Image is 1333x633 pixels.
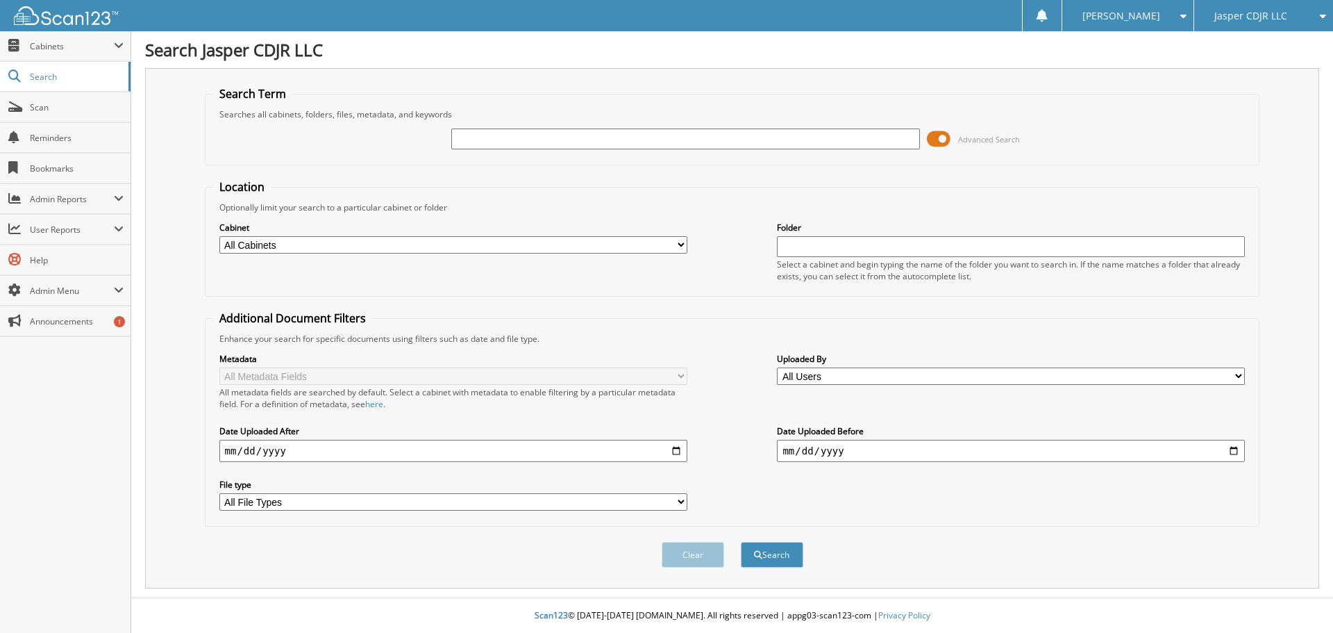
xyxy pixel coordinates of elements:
[535,609,568,621] span: Scan123
[30,101,124,113] span: Scan
[219,479,687,491] label: File type
[30,71,121,83] span: Search
[878,609,930,621] a: Privacy Policy
[219,222,687,233] label: Cabinet
[212,86,293,101] legend: Search Term
[30,163,124,174] span: Bookmarks
[145,38,1319,61] h1: Search Jasper CDJR LLC
[958,134,1020,145] span: Advanced Search
[1214,12,1287,20] span: Jasper CDJR LLC
[662,542,724,568] button: Clear
[131,599,1333,633] div: © [DATE]-[DATE] [DOMAIN_NAME]. All rights reserved | appg03-scan123-com |
[219,440,687,462] input: start
[14,6,118,25] img: scan123-logo-white.svg
[212,311,373,326] legend: Additional Document Filters
[777,353,1245,365] label: Uploaded By
[365,398,383,410] a: here
[777,440,1245,462] input: end
[212,202,1252,213] div: Optionally limit your search to a particular cabinet or folder
[777,222,1245,233] label: Folder
[30,315,124,327] span: Announcements
[212,108,1252,120] div: Searches all cabinets, folders, files, metadata, and keywords
[212,333,1252,345] div: Enhance your search for specific documents using filters such as date and file type.
[741,542,803,568] button: Search
[30,285,114,297] span: Admin Menu
[777,425,1245,437] label: Date Uploaded Before
[114,316,125,327] div: 1
[1082,12,1160,20] span: [PERSON_NAME]
[212,179,271,195] legend: Location
[30,224,114,236] span: User Reports
[30,40,114,52] span: Cabinets
[219,425,687,437] label: Date Uploaded After
[219,353,687,365] label: Metadata
[777,258,1245,282] div: Select a cabinet and begin typing the name of the folder you want to search in. If the name match...
[30,193,114,205] span: Admin Reports
[30,132,124,144] span: Reminders
[30,254,124,266] span: Help
[219,386,687,410] div: All metadata fields are searched by default. Select a cabinet with metadata to enable filtering b...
